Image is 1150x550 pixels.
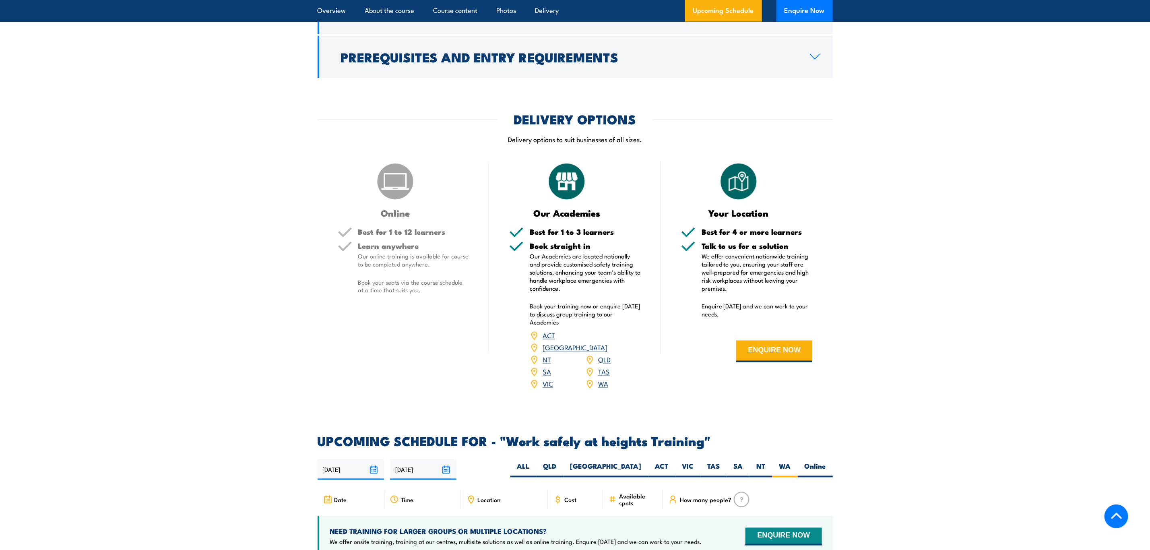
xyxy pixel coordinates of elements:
[318,134,833,144] p: Delivery options to suit businesses of all sizes.
[702,302,813,318] p: Enquire [DATE] and we can work to your needs.
[401,496,414,503] span: Time
[341,51,797,62] h2: Prerequisites and Entry Requirements
[702,242,813,250] h5: Talk to us for a solution
[680,496,731,503] span: How many people?
[543,355,551,364] a: NT
[330,538,702,546] p: We offer onsite training, training at our centres, multisite solutions as well as online training...
[358,242,469,250] h5: Learn anywhere
[318,459,384,480] input: From date
[509,208,625,217] h3: Our Academies
[598,367,610,376] a: TAS
[543,343,607,352] a: [GEOGRAPHIC_DATA]
[736,341,812,362] button: ENQUIRE NOW
[530,302,641,327] p: Book your training now or enquire [DATE] to discuss group training to our Academies
[598,355,611,364] a: QLD
[675,462,701,478] label: VIC
[318,36,833,78] a: Prerequisites and Entry Requirements
[619,493,657,507] span: Available spots
[318,435,833,447] h2: UPCOMING SCHEDULE FOR - "Work safely at heights Training"
[530,242,641,250] h5: Book straight in
[702,228,813,236] h5: Best for 4 or more learners
[701,462,727,478] label: TAS
[772,462,798,478] label: WA
[702,252,813,292] p: We offer convenient nationwide training tailored to you, ensuring your staff are well-prepared fo...
[564,462,648,478] label: [GEOGRAPHIC_DATA]
[537,462,564,478] label: QLD
[530,228,641,236] h5: Best for 1 to 3 learners
[530,252,641,292] p: Our Academies are located nationally and provide customised safety training solutions, enhancing ...
[338,208,453,217] h3: Online
[681,208,797,217] h3: Your Location
[565,496,577,503] span: Cost
[330,527,702,536] h4: NEED TRAINING FOR LARGER GROUPS OR MULTIPLE LOCATIONS?
[727,462,750,478] label: SA
[543,379,553,389] a: VIC
[745,528,822,546] button: ENQUIRE NOW
[358,252,469,268] p: Our online training is available for course to be completed anywhere.
[543,367,551,376] a: SA
[334,496,347,503] span: Date
[390,459,456,480] input: To date
[648,462,675,478] label: ACT
[358,228,469,236] h5: Best for 1 to 12 learners
[750,462,772,478] label: NT
[510,462,537,478] label: ALL
[543,331,555,340] a: ACT
[478,496,501,503] span: Location
[358,278,469,294] p: Book your seats via the course schedule at a time that suits you.
[514,113,636,124] h2: DELIVERY OPTIONS
[798,462,833,478] label: Online
[598,379,608,389] a: WA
